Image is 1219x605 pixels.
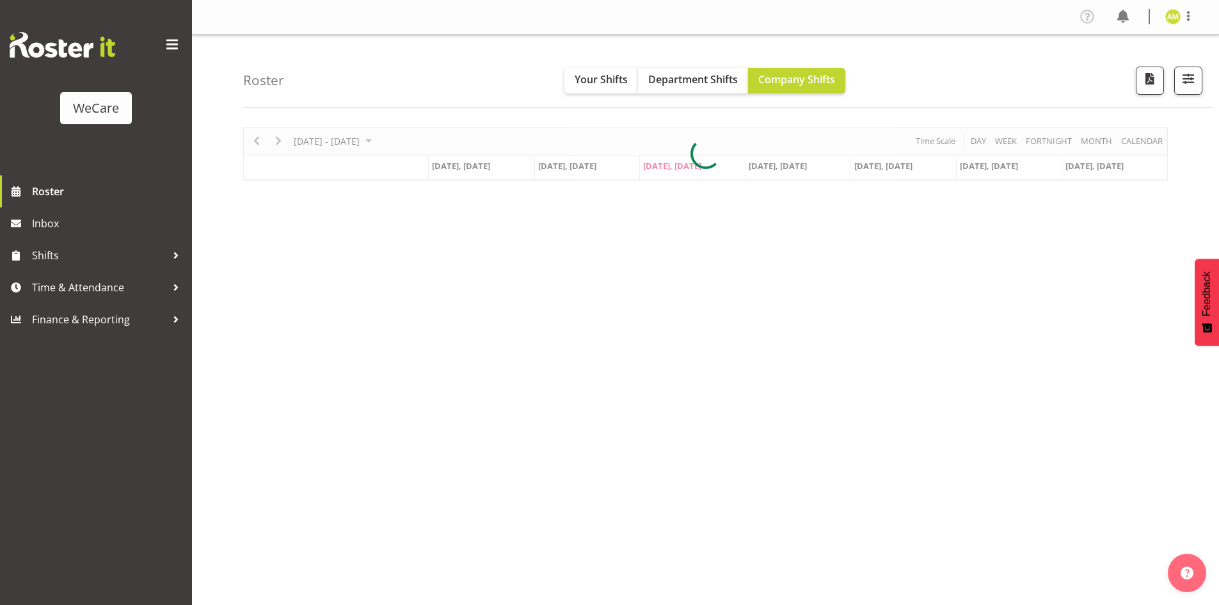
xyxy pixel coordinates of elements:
[758,72,835,86] span: Company Shifts
[638,68,748,93] button: Department Shifts
[32,310,166,329] span: Finance & Reporting
[1201,271,1213,316] span: Feedback
[32,246,166,265] span: Shifts
[1136,67,1164,95] button: Download a PDF of the roster according to the set date range.
[564,68,638,93] button: Your Shifts
[1165,9,1181,24] img: antonia-mao10998.jpg
[243,73,284,88] h4: Roster
[73,99,119,118] div: WeCare
[648,72,738,86] span: Department Shifts
[10,32,115,58] img: Rosterit website logo
[575,72,628,86] span: Your Shifts
[32,214,186,233] span: Inbox
[748,68,845,93] button: Company Shifts
[32,182,186,201] span: Roster
[1174,67,1202,95] button: Filter Shifts
[1195,259,1219,346] button: Feedback - Show survey
[1181,567,1193,579] img: help-xxl-2.png
[32,278,166,297] span: Time & Attendance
